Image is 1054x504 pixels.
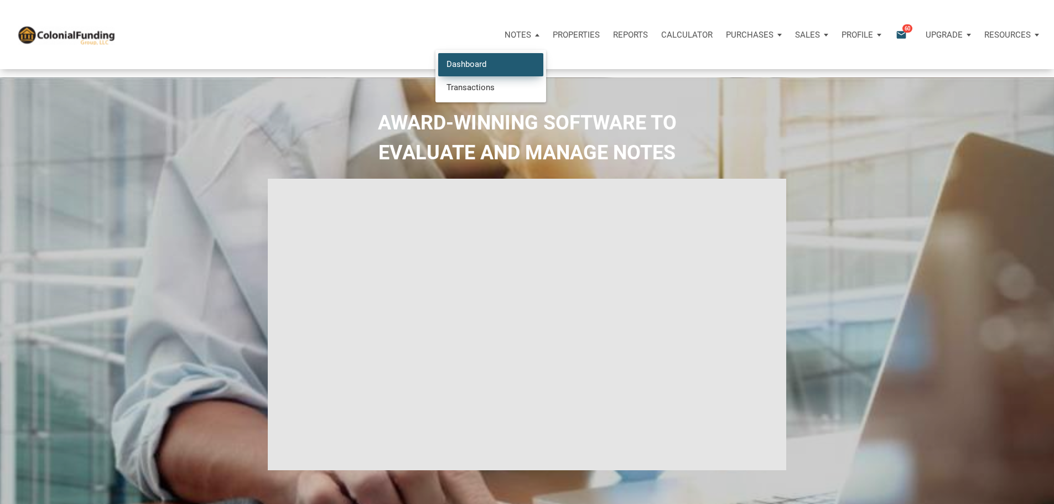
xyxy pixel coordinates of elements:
[606,18,655,51] button: Reports
[726,30,773,40] p: Purchases
[835,18,888,51] button: Profile
[498,18,546,51] a: Notes DashboardTransactions
[661,30,713,40] p: Calculator
[8,108,1046,168] h2: AWARD-WINNING SOFTWARE TO EVALUATE AND MANAGE NOTES
[553,30,600,40] p: Properties
[613,30,648,40] p: Reports
[546,18,606,51] a: Properties
[795,30,820,40] p: Sales
[438,76,543,98] a: Transactions
[978,18,1046,51] button: Resources
[887,18,919,51] button: email60
[895,28,908,41] i: email
[842,30,873,40] p: Profile
[926,30,963,40] p: Upgrade
[719,18,788,51] button: Purchases
[505,30,531,40] p: Notes
[498,18,546,51] button: Notes
[268,179,787,470] iframe: NoteUnlimited
[919,18,978,51] button: Upgrade
[902,24,912,33] span: 60
[438,53,543,76] a: Dashboard
[655,18,719,51] a: Calculator
[984,30,1031,40] p: Resources
[788,18,835,51] button: Sales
